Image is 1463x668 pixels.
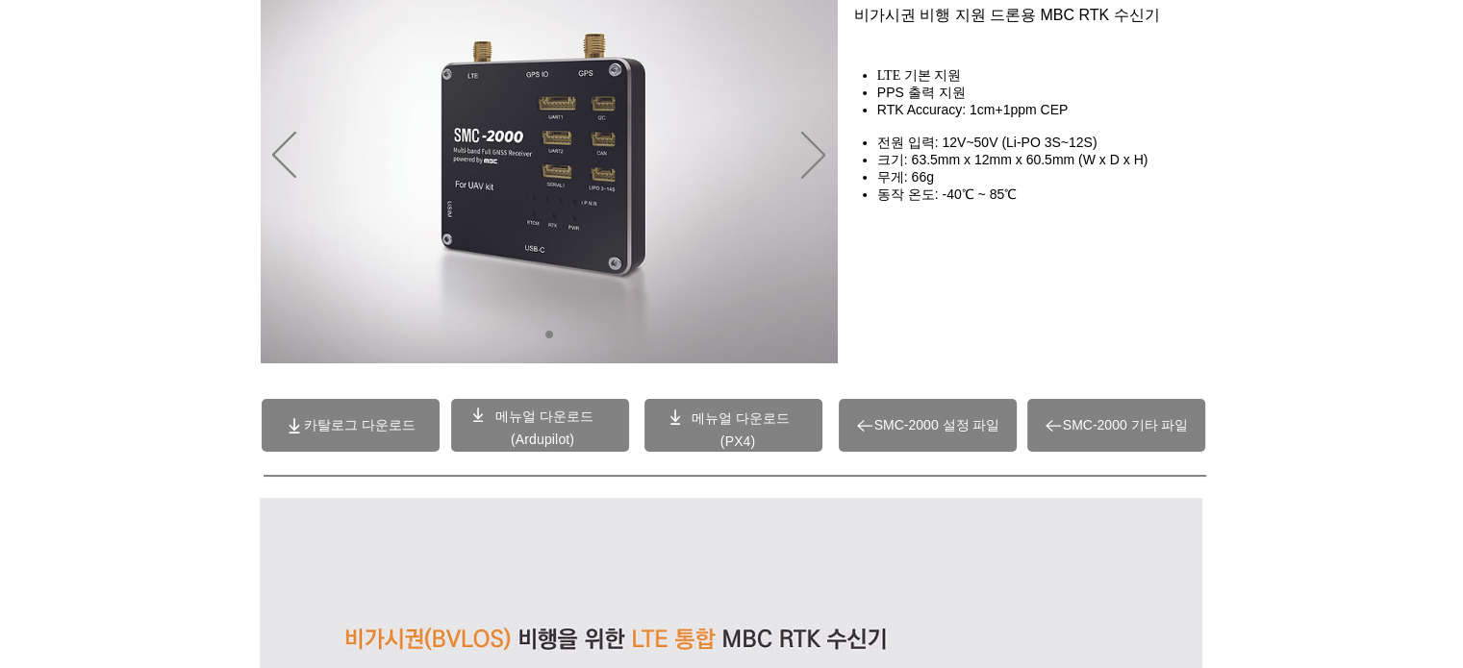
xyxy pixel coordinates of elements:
[839,399,1017,452] a: SMC-2000 설정 파일
[272,132,296,182] button: 이전
[1027,399,1205,452] a: SMC-2000 기타 파일
[877,186,1017,202] span: 동작 온도: -40℃ ~ 85℃
[877,152,1148,167] span: 크기: 63.5mm x 12mm x 60.5mm (W x D x H)
[1242,585,1463,668] iframe: Wix Chat
[538,331,560,338] nav: 슬라이드
[1063,417,1189,434] span: SMC-2000 기타 파일
[877,102,1069,117] span: RTK Accuracy: 1cm+1ppm CEP
[262,399,440,452] a: 카탈로그 다운로드
[304,417,416,434] span: 카탈로그 다운로드
[545,331,553,338] a: 01
[874,417,1000,434] span: SMC-2000 설정 파일
[494,408,593,424] a: 메뉴얼 다운로드
[691,410,790,426] a: 메뉴얼 다운로드
[877,169,934,185] span: 무게: 66g
[801,132,825,182] button: 다음
[720,433,756,449] a: (PX4)
[877,135,1097,150] span: 전원 입력: 12V~50V (Li-PO 3S~12S)
[511,432,574,447] a: (Ardupilot)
